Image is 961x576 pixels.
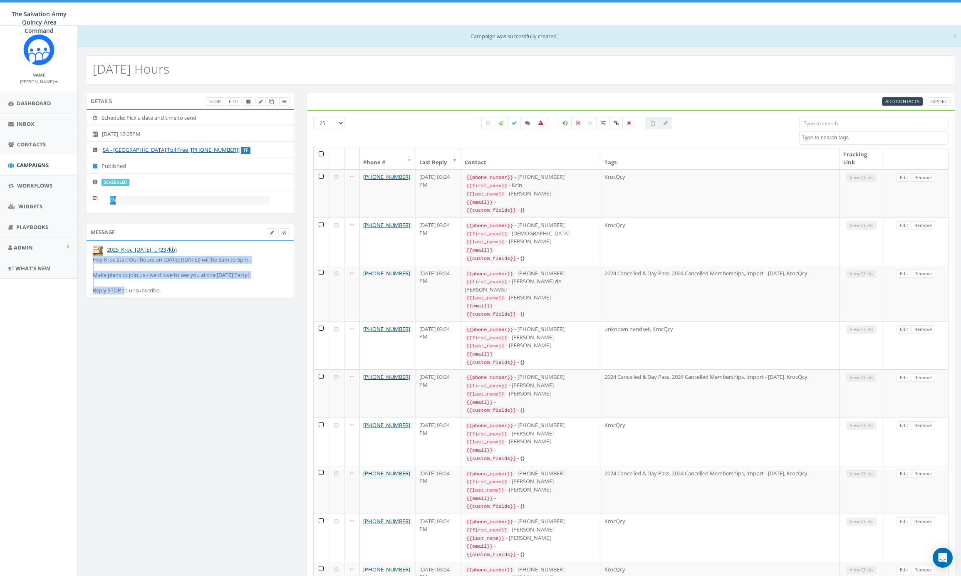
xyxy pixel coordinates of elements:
code: {{phone_number}} [465,222,515,230]
td: [DATE] 03:24 PM [416,169,461,218]
th: Phone #: activate to sort column ascending [360,147,416,169]
code: {{first_name}} [465,278,509,286]
div: - [PERSON_NAME] [465,334,597,342]
span: Widgets [18,203,42,210]
a: Edit [897,517,911,526]
div: - [465,350,597,358]
div: - [PERSON_NAME] [465,390,597,398]
small: Name [32,72,45,78]
td: 2024 Cancelled & Day Pass, 2024 Cancelled Memberships, Import - [DATE], KrocQcy [601,466,840,514]
span: Archive Campaign [246,98,251,104]
td: [DATE] 03:24 PM [416,369,461,418]
td: [DATE] 03:24 PM [416,321,461,370]
code: {{first_name}} [465,430,509,438]
a: Remove [911,173,935,182]
span: × [952,30,957,42]
code: {{custom_fields}} [465,551,518,559]
span: View Campaign Delivery Statistics [282,98,286,104]
a: [PHONE_NUMBER] [363,421,410,429]
div: Details [86,93,294,109]
div: - [PHONE_NUMBER] [465,269,597,278]
div: - Kcin [465,181,597,190]
code: {{email}} [465,199,494,206]
span: What's New [15,265,50,272]
code: {{phone_number}} [465,470,515,478]
a: Stop [206,97,224,106]
label: Pending [481,117,495,129]
label: Sending [494,117,508,129]
code: {{first_name}} [465,478,509,486]
div: - [PERSON_NAME] [465,486,597,494]
a: 2025_Kroc_[DATE]_... (237kb) [107,246,177,253]
div: - [PERSON_NAME] [465,381,597,390]
a: Remove [911,421,935,430]
div: - [PHONE_NUMBER] [465,517,597,526]
label: Negative [571,117,585,129]
code: {{first_name}} [465,382,509,390]
td: [DATE] 03:24 PM [416,466,461,514]
small: [PERSON_NAME] [20,79,58,84]
span: Playbooks [16,223,48,231]
a: Edit [897,325,911,334]
label: Mixed [596,117,610,129]
code: {{email}} [465,447,494,454]
div: - [PHONE_NUMBER] [465,221,597,230]
code: {{phone_number}} [465,326,515,334]
div: - [PERSON_NAME] [465,477,597,486]
a: Remove [911,373,935,382]
a: Remove [911,566,935,574]
i: Published [93,163,102,169]
div: - [PERSON_NAME] [465,341,597,350]
label: Bounced [534,117,548,129]
span: Inbox [17,120,35,128]
a: Edit [225,97,242,106]
div: - [DEMOGRAPHIC_DATA] [465,230,597,238]
code: {{email}} [465,543,494,550]
th: Tracking Link [840,147,883,169]
a: [PHONE_NUMBER] [363,173,410,180]
td: [DATE] 03:24 PM [416,514,461,562]
div: - [465,494,597,502]
a: SA - [GEOGRAPHIC_DATA] Toll Free [[PHONE_NUMBER]] [103,146,240,153]
a: Remove [911,325,935,334]
div: Message [86,224,294,240]
div: Hey Kroc Star! Our hours on [DATE] ([DATE]) will be 5am to 5pm. Make plans to join us - we'd love... [93,256,287,294]
label: Neutral [584,117,597,129]
a: [PHONE_NUMBER] [363,221,410,229]
code: {{email}} [465,399,494,406]
code: {{phone_number}} [465,374,515,381]
code: {{email}} [465,247,494,254]
td: [DATE] 03:24 PM [416,266,461,321]
code: {{first_name}} [465,334,509,342]
div: - [465,446,597,454]
span: Contacts [17,141,46,148]
td: unknown handset, KrocQcy [601,321,840,370]
div: - [PERSON_NAME] [465,430,597,438]
a: [PHONE_NUMBER] [363,517,410,525]
td: [DATE] 03:24 PM [416,418,461,466]
code: {{custom_fields}} [465,359,518,366]
label: TF [241,147,250,154]
label: Delivered [507,117,521,129]
code: {{email}} [465,351,494,358]
a: [PERSON_NAME] [20,77,58,85]
a: Edit [897,373,911,382]
button: Close [952,32,957,40]
code: {{phone_number}} [465,270,515,278]
code: {{phone_number}} [465,174,515,181]
div: - [465,398,597,406]
a: [PHONE_NUMBER] [363,325,410,333]
span: Admin [14,244,33,251]
code: {{last_name}} [465,391,506,398]
span: Add Contacts [885,98,919,104]
div: - [PERSON_NAME] de [PERSON_NAME] [465,277,597,293]
th: Last Reply: activate to sort column ascending [416,147,461,169]
a: [PHONE_NUMBER] [363,470,410,477]
span: Workflows [17,182,52,189]
a: Edit [897,173,911,182]
label: Removed [622,117,635,129]
td: KrocQcy [601,418,840,466]
div: - [PHONE_NUMBER] [465,173,597,181]
th: Tags [601,147,840,169]
a: Edit [897,221,911,230]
